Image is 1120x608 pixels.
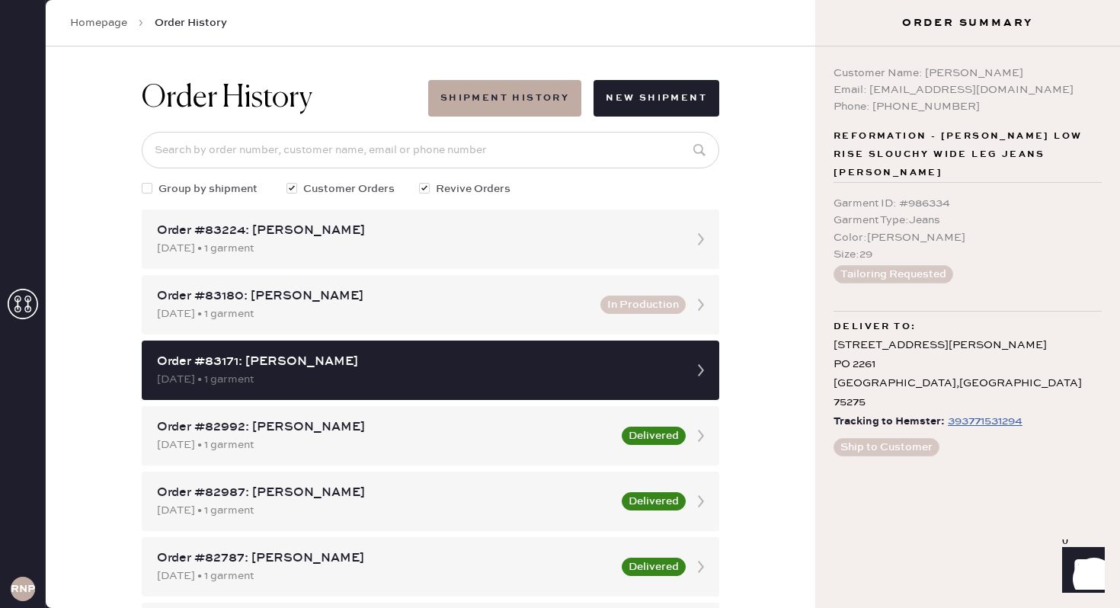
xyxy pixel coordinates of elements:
[834,318,916,336] span: Deliver to:
[834,127,1102,182] span: Reformation - [PERSON_NAME] Low Rise Slouchy Wide Leg Jeans [PERSON_NAME]
[70,15,127,30] a: Homepage
[1048,539,1113,605] iframe: Front Chat
[622,558,686,576] button: Delivered
[815,15,1120,30] h3: Order Summary
[11,584,35,594] h3: RNPA
[948,412,1022,430] div: https://www.fedex.com/apps/fedextrack/?tracknumbers=393771531294&cntry_code=US
[157,484,613,502] div: Order #82987: [PERSON_NAME]
[157,353,677,371] div: Order #83171: [PERSON_NAME]
[157,240,677,257] div: [DATE] • 1 garment
[834,412,945,431] span: Tracking to Hemster:
[834,438,939,456] button: Ship to Customer
[158,181,258,197] span: Group by shipment
[834,336,1102,413] div: [STREET_ADDRESS][PERSON_NAME] PO 2261 [GEOGRAPHIC_DATA] , [GEOGRAPHIC_DATA] 75275
[594,80,719,117] button: New Shipment
[155,15,227,30] span: Order History
[157,568,613,584] div: [DATE] • 1 garment
[834,82,1102,98] div: Email: [EMAIL_ADDRESS][DOMAIN_NAME]
[834,65,1102,82] div: Customer Name: [PERSON_NAME]
[142,80,312,117] h1: Order History
[622,492,686,510] button: Delivered
[945,412,1022,431] a: 393771531294
[157,437,613,453] div: [DATE] • 1 garment
[834,195,1102,212] div: Garment ID : # 986334
[428,80,581,117] button: Shipment History
[157,502,613,519] div: [DATE] • 1 garment
[303,181,395,197] span: Customer Orders
[834,212,1102,229] div: Garment Type : Jeans
[622,427,686,445] button: Delivered
[834,98,1102,115] div: Phone: [PHONE_NUMBER]
[157,549,613,568] div: Order #82787: [PERSON_NAME]
[157,287,591,306] div: Order #83180: [PERSON_NAME]
[834,265,953,283] button: Tailoring Requested
[157,222,677,240] div: Order #83224: [PERSON_NAME]
[157,418,613,437] div: Order #82992: [PERSON_NAME]
[142,132,719,168] input: Search by order number, customer name, email or phone number
[157,306,591,322] div: [DATE] • 1 garment
[834,246,1102,263] div: Size : 29
[834,229,1102,246] div: Color : [PERSON_NAME]
[600,296,686,314] button: In Production
[436,181,510,197] span: Revive Orders
[157,371,677,388] div: [DATE] • 1 garment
